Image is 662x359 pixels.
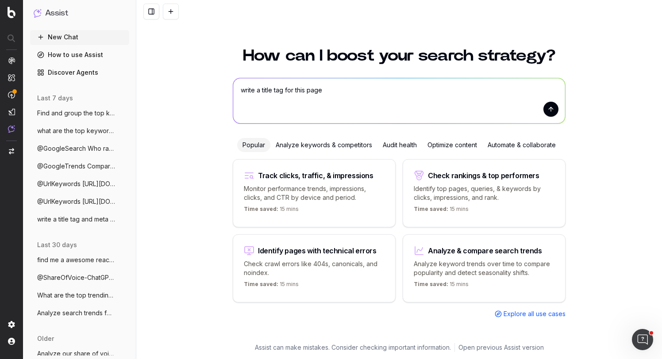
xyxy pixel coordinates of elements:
[414,206,448,212] span: Time saved:
[244,281,278,287] span: Time saved:
[458,343,544,352] a: Open previous Assist version
[495,309,566,318] a: Explore all use cases
[8,108,15,115] img: Studio
[34,9,42,17] img: Assist
[632,329,653,350] iframe: Intercom live chat
[237,138,270,152] div: Popular
[37,241,77,249] span: last 30 days
[30,65,129,80] a: Discover Agents
[8,74,15,81] img: Intelligence
[233,48,566,64] h1: How can I boost your search strategy?
[37,256,115,264] span: find me a awesome reaction gifs for awes
[8,338,15,345] img: My account
[37,144,115,153] span: @GoogleSearch Who ranks in the top 5 for
[30,141,129,156] button: @GoogleSearch Who ranks in the top 5 for
[233,78,565,123] textarea: write a title tag for this page
[37,162,115,171] span: @GoogleTrends Compare "owala water bottl
[428,247,542,254] div: Analyze & compare search trends
[244,206,299,216] p: 15 mins
[244,184,385,202] p: Monitor performance trends, impressions, clicks, and CTR by device and period.
[37,94,73,103] span: last 7 days
[37,179,115,188] span: @UrlKeywords [URL][DOMAIN_NAME]
[37,334,54,343] span: older
[244,206,278,212] span: Time saved:
[428,172,539,179] div: Check rankings & top performers
[8,321,15,328] img: Setting
[422,138,482,152] div: Optimize content
[30,177,129,191] button: @UrlKeywords [URL][DOMAIN_NAME]
[34,7,126,19] button: Assist
[37,273,115,282] span: @ShareOfVoice-ChatGPT compare my brand a
[30,106,129,120] button: Find and group the top keywords for hall
[8,57,15,64] img: Analytics
[414,281,469,291] p: 15 mins
[30,288,129,302] button: What are the top trending topics for bac
[37,215,115,224] span: write a title tag and meta description f
[37,126,115,135] span: what are the top keywords for the water
[258,172,373,179] div: Track clicks, traffic, & impressions
[45,7,68,19] h1: Assist
[414,206,469,216] p: 15 mins
[414,260,554,277] p: Analyze keyword trends over time to compare popularity and detect seasonality shifts.
[30,48,129,62] a: How to use Assist
[414,281,448,287] span: Time saved:
[37,349,115,358] span: Analyze our share of voice for "What are
[30,30,129,44] button: New Chat
[8,125,15,133] img: Assist
[37,309,115,317] span: Analyze search trends for: back to schoo
[30,253,129,267] button: find me a awesome reaction gifs for awes
[244,260,385,277] p: Check crawl errors like 404s, canonicals, and noindex.
[258,247,377,254] div: Identify pages with technical errors
[270,138,377,152] div: Analyze keywords & competitors
[482,138,561,152] div: Automate & collaborate
[9,148,14,154] img: Switch project
[377,138,422,152] div: Audit health
[30,271,129,285] button: @ShareOfVoice-ChatGPT compare my brand a
[37,109,115,118] span: Find and group the top keywords for hall
[504,309,566,318] span: Explore all use cases
[30,124,129,138] button: what are the top keywords for the water
[244,281,299,291] p: 15 mins
[37,197,115,206] span: @UrlKeywords [URL][DOMAIN_NAME]
[255,343,451,352] p: Assist can make mistakes. Consider checking important information.
[8,91,15,99] img: Activation
[30,212,129,226] button: write a title tag and meta description f
[30,306,129,320] button: Analyze search trends for: back to schoo
[30,159,129,173] button: @GoogleTrends Compare "owala water bottl
[30,195,129,209] button: @UrlKeywords [URL][DOMAIN_NAME]
[37,291,115,300] span: What are the top trending topics for bac
[414,184,554,202] p: Identify top pages, queries, & keywords by clicks, impressions, and rank.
